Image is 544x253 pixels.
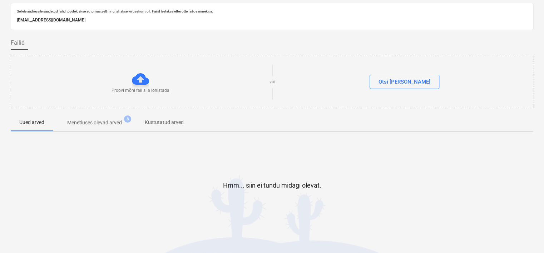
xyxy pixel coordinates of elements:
p: Menetluses olevad arved [67,119,122,126]
p: [EMAIL_ADDRESS][DOMAIN_NAME] [17,16,527,24]
span: 6 [124,115,131,123]
p: Kustutatud arved [145,119,184,126]
button: Otsi [PERSON_NAME] [370,75,439,89]
div: Proovi mõni fail siia lohistadavõiOtsi [PERSON_NAME] [11,56,534,108]
p: või [269,79,275,85]
p: Proovi mõni fail siia lohistada [112,88,169,94]
p: Uued arved [19,119,44,126]
p: Hmm... siin ei tundu midagi olevat. [223,181,321,190]
p: Sellele aadressile saadetud failid töödeldakse automaatselt ning tehakse viirusekontroll. Failid ... [17,9,527,14]
span: Failid [11,39,25,47]
div: Otsi [PERSON_NAME] [379,77,430,86]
